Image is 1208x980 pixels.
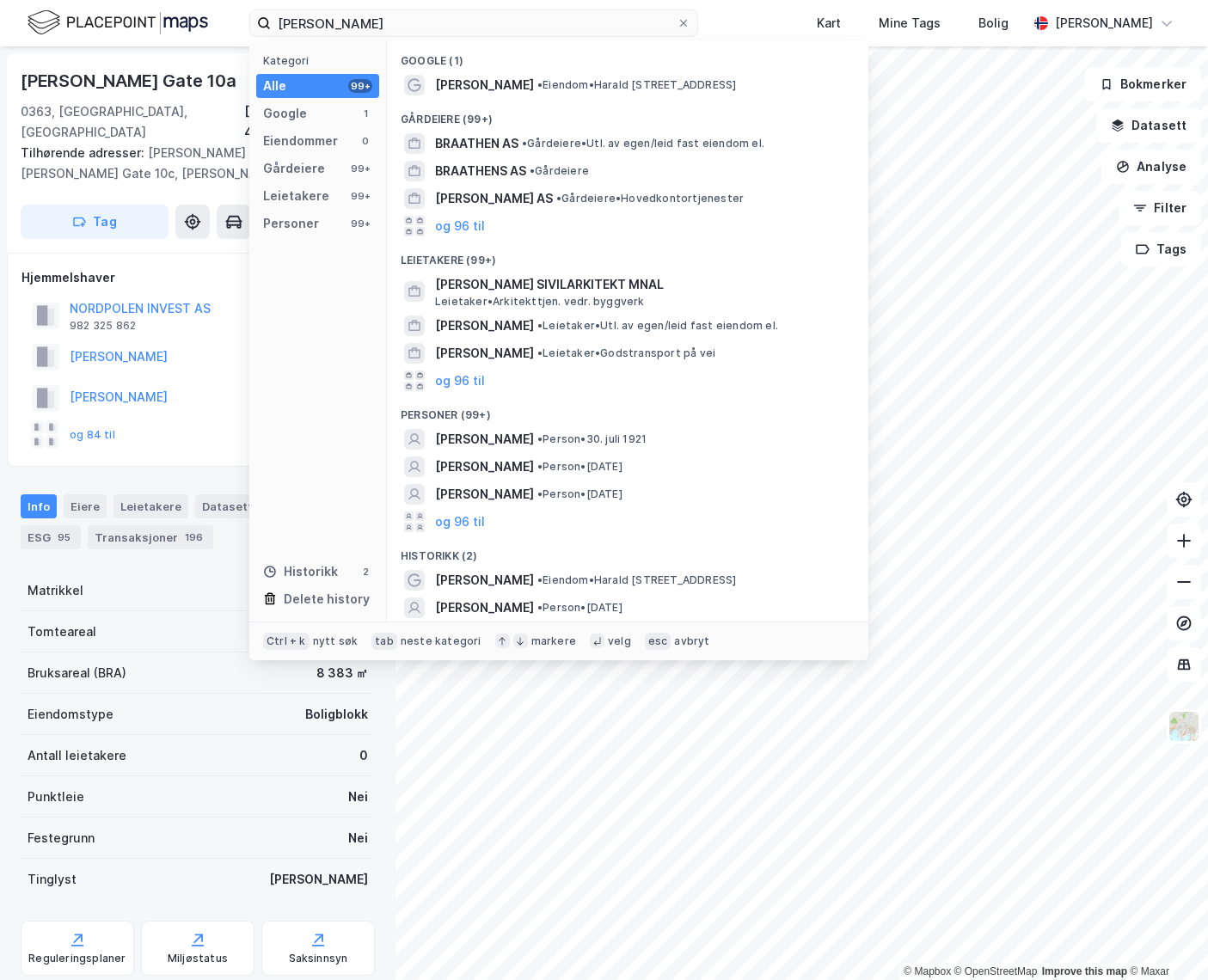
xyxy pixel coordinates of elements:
[28,663,126,683] div: Bruksareal (BRA)
[522,137,527,150] span: •
[113,494,188,518] div: Leietakere
[435,133,518,154] span: BRAATHEN AS
[435,484,534,505] span: [PERSON_NAME]
[531,634,576,648] div: markere
[313,634,359,648] div: nytt søk
[21,205,169,239] button: Tag
[21,494,57,518] div: Info
[1055,13,1153,34] div: [PERSON_NAME]
[435,371,485,391] button: og 96 til
[537,601,543,614] span: •
[263,158,325,179] div: Gårdeiere
[28,869,77,890] div: Tinglyst
[435,570,534,591] span: [PERSON_NAME]
[435,274,848,295] span: [PERSON_NAME] SIVILARKITEKT MNAL
[537,487,543,500] span: •
[645,633,671,650] div: esc
[435,295,645,309] span: Leietaker • Arkitekttjen. vedr. byggverk
[556,192,561,205] span: •
[348,189,372,203] div: 99+
[263,561,338,582] div: Historikk
[537,319,543,332] span: •
[316,663,368,683] div: 8 383 ㎡
[348,162,372,175] div: 99+
[530,164,589,178] span: Gårdeiere
[817,13,841,34] div: Kart
[435,216,485,236] button: og 96 til
[70,319,136,333] div: 982 325 862
[387,40,868,71] div: Google (1)
[284,589,370,609] div: Delete history
[263,103,307,124] div: Google
[348,787,368,807] div: Nei
[530,164,535,177] span: •
[387,240,868,271] div: Leietakere (99+)
[64,494,107,518] div: Eiere
[537,78,736,92] span: Eiendom • Harald [STREET_ADDRESS]
[28,622,96,642] div: Tomteareal
[435,511,485,532] button: og 96 til
[435,429,534,450] span: [PERSON_NAME]
[1042,965,1127,977] a: Improve this map
[1096,108,1201,143] button: Datasett
[371,633,397,650] div: tab
[21,267,374,288] div: Hjemmelshaver
[305,704,368,725] div: Boligblokk
[435,343,534,364] span: [PERSON_NAME]
[21,143,361,184] div: [PERSON_NAME] Gate 10b, [PERSON_NAME] Gate 10c, [PERSON_NAME] Gate 10d
[348,217,372,230] div: 99+
[28,828,95,848] div: Festegrunn
[387,99,868,130] div: Gårdeiere (99+)
[359,107,372,120] div: 1
[522,137,764,150] span: Gårdeiere • Utl. av egen/leid fast eiendom el.
[537,78,543,91] span: •
[1085,67,1201,101] button: Bokmerker
[537,460,622,474] span: Person • [DATE]
[537,601,622,615] span: Person • [DATE]
[263,633,310,650] div: Ctrl + k
[674,634,709,648] div: avbryt
[556,192,744,205] span: Gårdeiere • Hovedkontortjenester
[54,529,74,546] div: 95
[359,745,368,766] div: 0
[1122,897,1208,980] iframe: Chat Widget
[88,525,213,549] div: Transaksjoner
[954,965,1038,977] a: OpenStreetMap
[263,186,329,206] div: Leietakere
[978,13,1009,34] div: Bolig
[435,315,534,336] span: [PERSON_NAME]
[537,432,647,446] span: Person • 30. juli 1921
[271,10,677,36] input: Søk på adresse, matrikkel, gårdeiere, leietakere eller personer
[244,101,375,143] div: [GEOGRAPHIC_DATA], 46/11
[537,573,736,587] span: Eiendom • Harald [STREET_ADDRESS]
[435,597,534,618] span: [PERSON_NAME]
[263,76,286,96] div: Alle
[28,580,83,601] div: Matrikkel
[1168,710,1200,743] img: Z
[263,131,338,151] div: Eiendommer
[1121,232,1201,266] button: Tags
[263,54,379,67] div: Kategori
[289,952,348,965] div: Saksinnsyn
[348,79,372,93] div: 99+
[1101,150,1201,184] button: Analyse
[168,952,228,965] div: Miljøstatus
[387,536,868,567] div: Historikk (2)
[537,460,543,473] span: •
[195,494,260,518] div: Datasett
[435,75,534,95] span: [PERSON_NAME]
[348,828,368,848] div: Nei
[21,67,240,95] div: [PERSON_NAME] Gate 10a
[401,634,481,648] div: neste kategori
[269,869,368,890] div: [PERSON_NAME]
[28,787,84,807] div: Punktleie
[1119,191,1201,225] button: Filter
[435,161,526,181] span: BRAATHENS AS
[28,952,126,965] div: Reguleringsplaner
[359,134,372,148] div: 0
[263,213,319,234] div: Personer
[904,965,951,977] a: Mapbox
[537,487,622,501] span: Person • [DATE]
[608,634,631,648] div: velg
